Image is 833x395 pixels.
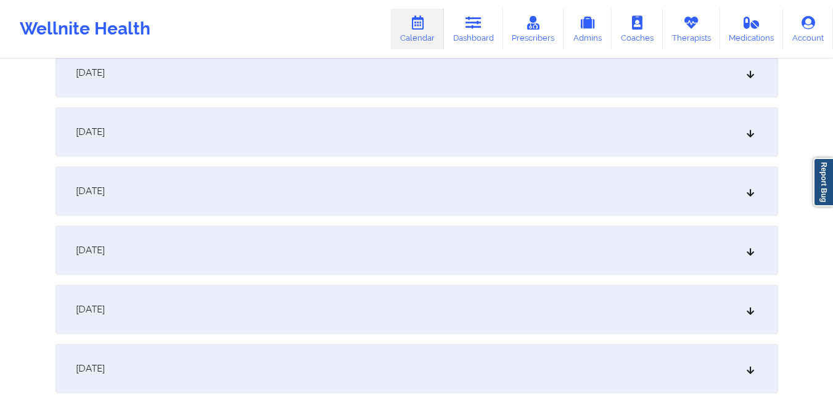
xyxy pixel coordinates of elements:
span: [DATE] [76,67,105,79]
a: Report Bug [813,158,833,206]
a: Therapists [663,9,720,49]
a: Dashboard [444,9,503,49]
a: Calendar [391,9,444,49]
span: [DATE] [76,185,105,197]
span: [DATE] [76,362,105,375]
a: Prescribers [503,9,564,49]
span: [DATE] [76,126,105,138]
a: Coaches [612,9,663,49]
a: Account [783,9,833,49]
a: Medications [720,9,784,49]
a: Admins [564,9,612,49]
span: [DATE] [76,303,105,316]
span: [DATE] [76,244,105,256]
